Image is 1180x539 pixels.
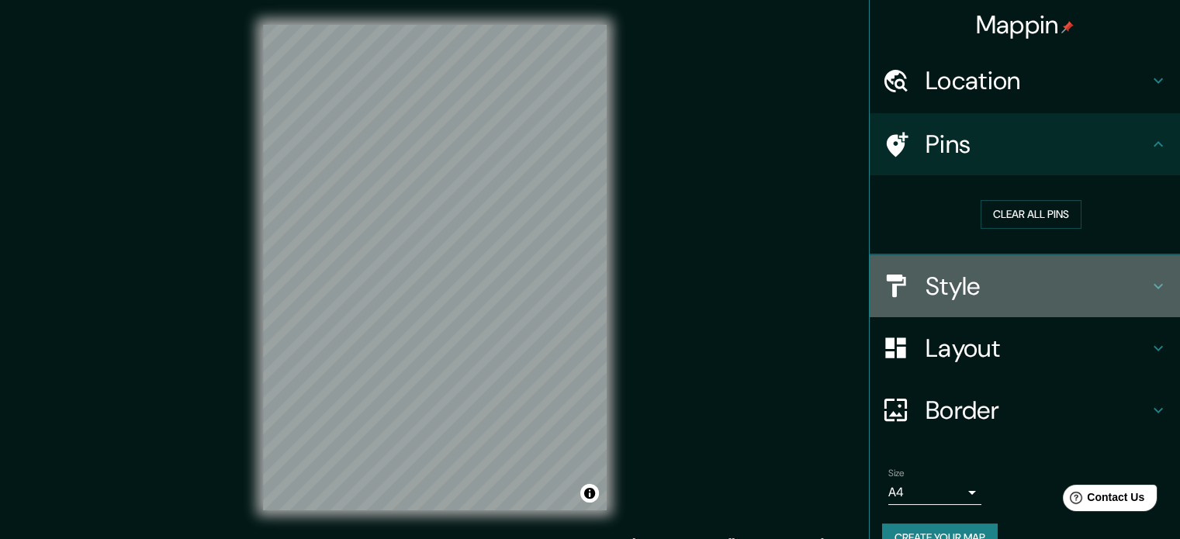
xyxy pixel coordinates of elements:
[926,333,1149,364] h4: Layout
[870,113,1180,175] div: Pins
[926,395,1149,426] h4: Border
[926,271,1149,302] h4: Style
[888,466,905,479] label: Size
[926,65,1149,96] h4: Location
[870,255,1180,317] div: Style
[976,9,1074,40] h4: Mappin
[580,484,599,503] button: Toggle attribution
[981,200,1081,229] button: Clear all pins
[888,480,981,505] div: A4
[870,379,1180,441] div: Border
[263,25,607,510] canvas: Map
[1061,21,1074,33] img: pin-icon.png
[1042,479,1163,522] iframe: Help widget launcher
[870,317,1180,379] div: Layout
[870,50,1180,112] div: Location
[926,129,1149,160] h4: Pins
